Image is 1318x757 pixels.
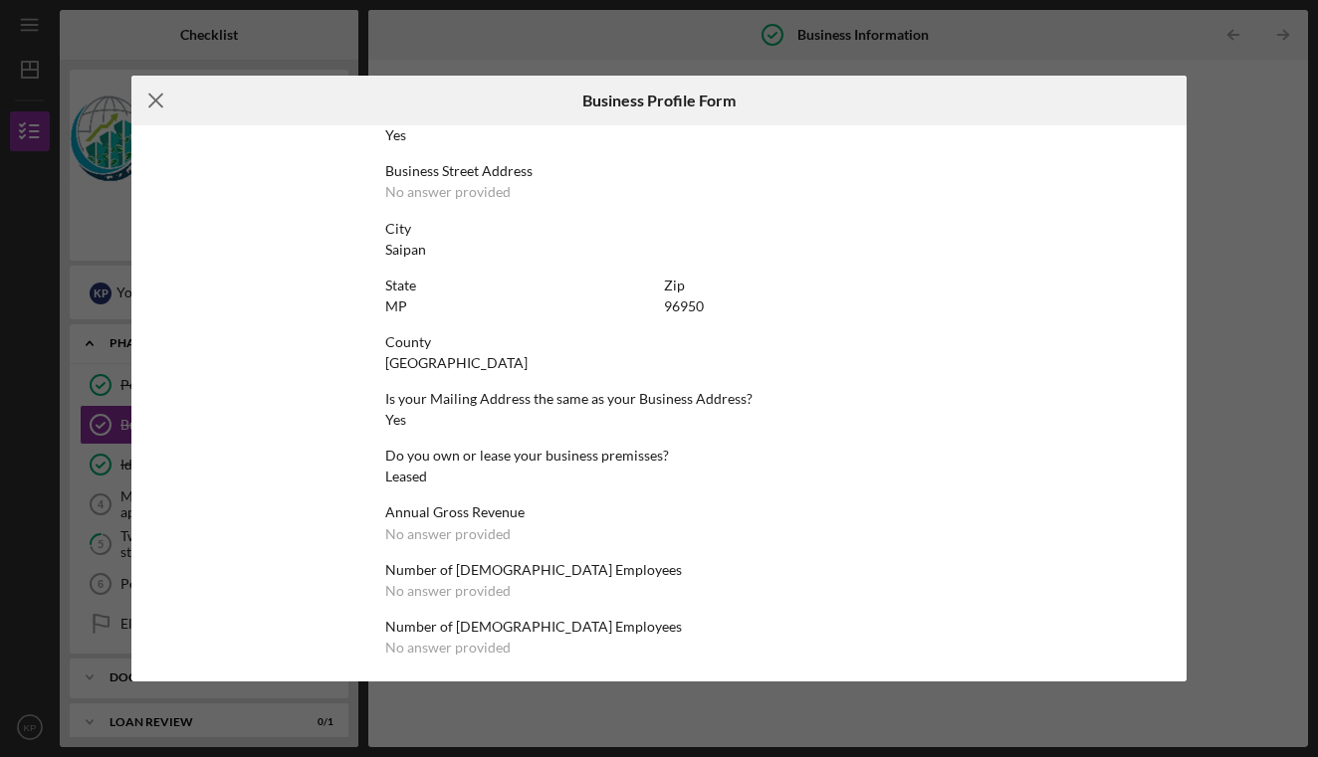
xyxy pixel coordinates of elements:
[385,298,407,314] div: MP
[385,242,426,258] div: Saipan
[385,583,511,599] div: No answer provided
[664,278,933,293] div: Zip
[385,334,933,350] div: County
[385,504,933,520] div: Annual Gross Revenue
[582,92,736,109] h6: Business Profile Form
[385,469,427,484] div: Leased
[385,278,654,293] div: State
[385,391,933,407] div: Is your Mailing Address the same as your Business Address?
[385,221,933,237] div: City
[385,127,406,143] div: Yes
[385,163,933,179] div: Business Street Address
[385,448,933,464] div: Do you own or lease your business premisses?
[385,526,511,542] div: No answer provided
[385,619,933,635] div: Number of [DEMOGRAPHIC_DATA] Employees
[385,562,933,578] div: Number of [DEMOGRAPHIC_DATA] Employees
[385,412,406,428] div: Yes
[385,184,511,200] div: No answer provided
[385,355,528,371] div: [GEOGRAPHIC_DATA]
[664,298,704,314] div: 96950
[385,640,511,656] div: No answer provided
